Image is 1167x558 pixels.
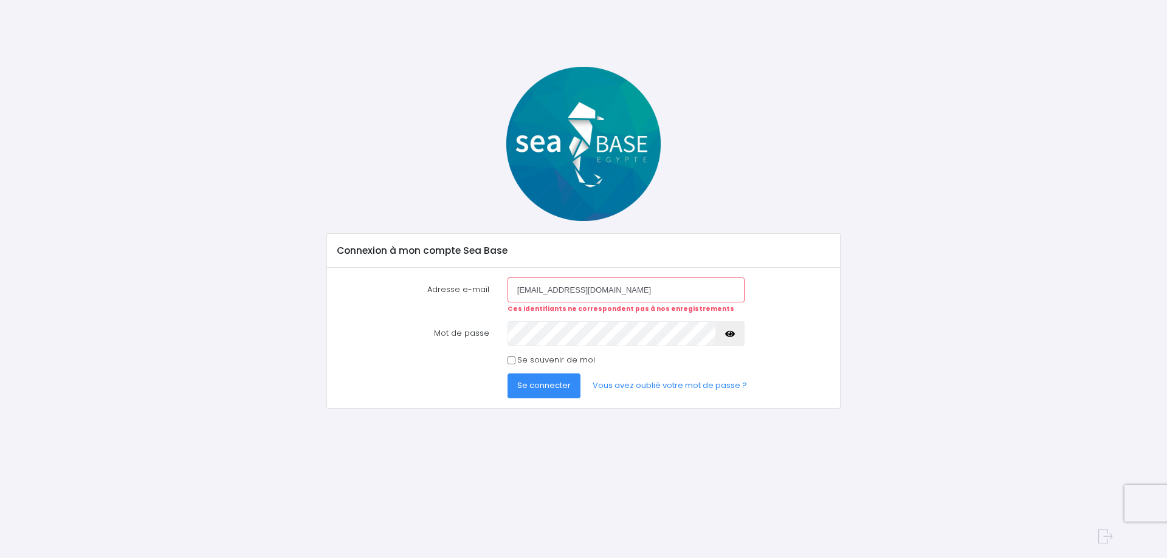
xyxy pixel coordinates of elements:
[328,277,498,313] label: Adresse e-mail
[517,379,571,391] span: Se connecter
[508,304,734,313] strong: Ces identifiants ne correspondent pas à nos enregistrements
[508,373,580,398] button: Se connecter
[327,234,839,268] div: Connexion à mon compte Sea Base
[583,373,757,398] a: Vous avez oublié votre mot de passe ?
[517,354,595,366] label: Se souvenir de moi
[328,321,498,345] label: Mot de passe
